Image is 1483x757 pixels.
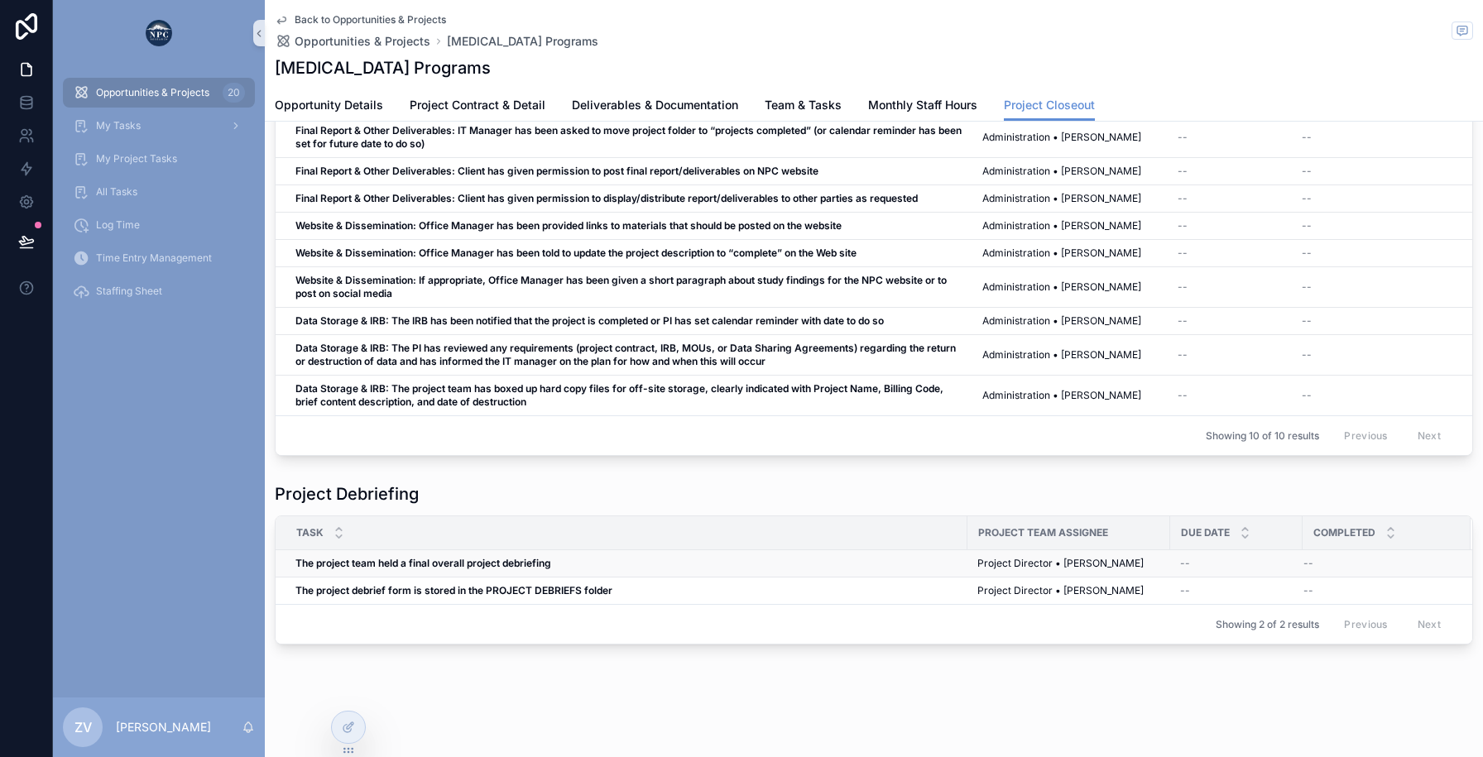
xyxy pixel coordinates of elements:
[978,526,1108,539] span: Project Team Assignee
[982,348,1141,362] span: Administration • [PERSON_NAME]
[1303,557,1313,570] span: --
[295,124,962,151] a: Final Report & Other Deliverables: IT Manager has been asked to move project folder to “projects ...
[1178,165,1188,178] span: --
[1178,192,1188,205] span: --
[1178,348,1188,362] span: --
[96,152,177,165] span: My Project Tasks
[116,719,211,735] p: [PERSON_NAME]
[982,280,1158,294] a: Administration • [PERSON_NAME]
[295,314,884,327] strong: Data Storage & IRB: The IRB has been notified that the project is completed or PI has set calenda...
[982,192,1141,205] span: Administration • [PERSON_NAME]
[982,131,1141,144] span: Administration • [PERSON_NAME]
[1178,280,1188,294] span: --
[53,66,265,328] div: scrollable content
[765,97,842,113] span: Team & Tasks
[982,192,1158,205] a: Administration • [PERSON_NAME]
[765,90,842,123] a: Team & Tasks
[982,247,1141,260] span: Administration • [PERSON_NAME]
[1302,314,1451,328] a: --
[982,280,1141,294] span: Administration • [PERSON_NAME]
[1302,247,1312,260] span: --
[275,482,419,505] h1: Project Debriefing
[295,247,962,260] a: Website & Dissemination: Office Manager has been told to update the project description to “compl...
[96,285,162,298] span: Staffing Sheet
[296,526,324,539] span: Task
[96,119,141,132] span: My Tasks
[1004,97,1095,113] span: Project Closeout
[1178,389,1291,402] a: --
[1178,247,1188,260] span: --
[1178,348,1291,362] a: --
[275,90,383,123] a: Opportunity Details
[982,314,1141,328] span: Administration • [PERSON_NAME]
[63,177,255,207] a: All Tasks
[1302,192,1312,205] span: --
[295,557,551,569] strong: The project team held a final overall project debriefing
[447,33,598,50] a: [MEDICAL_DATA] Programs
[982,219,1141,232] span: Administration • [PERSON_NAME]
[295,584,612,596] strong: The project debrief form is stored in the PROJECT DEBRIEFS folder
[1303,584,1313,597] span: --
[1302,389,1312,402] span: --
[572,97,738,113] span: Deliverables & Documentation
[1302,280,1312,294] span: --
[1178,165,1291,178] a: --
[982,348,1158,362] a: Administration • [PERSON_NAME]
[96,218,140,232] span: Log Time
[223,83,245,103] div: 20
[295,314,962,328] a: Data Storage & IRB: The IRB has been notified that the project is completed or PI has set calenda...
[1178,219,1291,232] a: --
[295,274,962,300] a: Website & Dissemination: If appropriate, Office Manager has been given a short paragraph about st...
[295,13,446,26] span: Back to Opportunities & Projects
[63,78,255,108] a: Opportunities & Projects20
[982,247,1158,260] a: Administration • [PERSON_NAME]
[868,90,977,123] a: Monthly Staff Hours
[1178,389,1188,402] span: --
[1302,131,1312,144] span: --
[977,557,1144,570] span: Project Director • [PERSON_NAME]
[1302,131,1451,144] a: --
[275,33,430,50] a: Opportunities & Projects
[1302,165,1312,178] span: --
[1178,192,1291,205] a: --
[63,111,255,141] a: My Tasks
[1216,618,1319,631] span: Showing 2 of 2 results
[982,131,1158,144] a: Administration • [PERSON_NAME]
[1181,526,1230,539] span: Due Date
[868,97,977,113] span: Monthly Staff Hours
[295,382,946,408] strong: Data Storage & IRB: The project team has boxed up hard copy files for off-site storage, clearly i...
[1302,165,1451,178] a: --
[1178,314,1188,328] span: --
[63,243,255,273] a: Time Entry Management
[982,389,1158,402] a: Administration • [PERSON_NAME]
[295,274,949,299] strong: Website & Dissemination: If appropriate, Office Manager has been given a short paragraph about st...
[295,165,818,177] strong: Final Report & Other Deliverables: Client has given permission to post final report/deliverables ...
[1302,219,1312,232] span: --
[96,185,137,199] span: All Tasks
[1302,247,1451,260] a: --
[1302,219,1451,232] a: --
[295,124,964,150] strong: Final Report & Other Deliverables: IT Manager has been asked to move project folder to “projects ...
[275,97,383,113] span: Opportunity Details
[1178,131,1188,144] span: --
[1302,348,1312,362] span: --
[1178,247,1291,260] a: --
[295,192,962,205] a: Final Report & Other Deliverables: Client has given permission to display/distribute report/deliv...
[295,33,430,50] span: Opportunities & Projects
[295,342,962,368] a: Data Storage & IRB: The PI has reviewed any requirements (project contract, IRB, MOUs, or Data Sh...
[96,86,209,99] span: Opportunities & Projects
[1302,348,1451,362] a: --
[1302,314,1312,328] span: --
[982,219,1158,232] a: Administration • [PERSON_NAME]
[1180,557,1190,570] span: --
[982,314,1158,328] a: Administration • [PERSON_NAME]
[1178,131,1291,144] a: --
[1004,90,1095,122] a: Project Closeout
[295,247,857,259] strong: Website & Dissemination: Office Manager has been told to update the project description to “compl...
[275,56,491,79] h1: [MEDICAL_DATA] Programs
[63,144,255,174] a: My Project Tasks
[295,192,918,204] strong: Final Report & Other Deliverables: Client has given permission to display/distribute report/deliv...
[1206,429,1319,443] span: Showing 10 of 10 results
[295,342,958,367] strong: Data Storage & IRB: The PI has reviewed any requirements (project contract, IRB, MOUs, or Data Sh...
